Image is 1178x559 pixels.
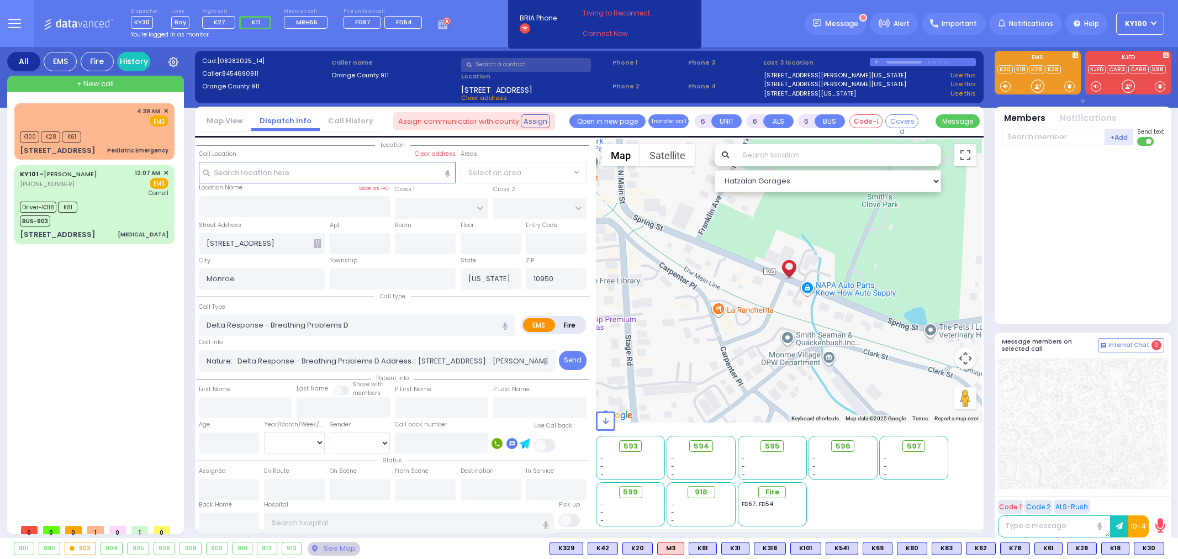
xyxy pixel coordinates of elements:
[461,221,474,230] label: Floor
[1134,542,1164,555] div: BLS
[742,454,745,462] span: -
[202,8,275,15] label: Night unit
[1000,542,1030,555] div: K78
[7,52,40,71] div: All
[101,542,123,555] div: 904
[207,542,228,555] div: 909
[600,462,604,471] span: -
[21,526,38,534] span: 0
[520,13,557,23] span: BRIA Phone
[671,454,674,462] span: -
[826,542,858,555] div: K541
[264,467,289,476] label: En Route
[763,114,794,128] button: ALS
[1002,338,1098,352] h5: Message members on selected call
[671,516,732,525] div: -
[199,385,230,394] label: First Name
[601,144,640,166] button: Show street map
[764,58,870,67] label: Last 3 location
[20,180,75,188] span: [PHONE_NUMBER]
[1054,500,1090,514] button: ALS-Rush
[282,542,302,555] div: 913
[344,8,426,15] label: Fire units on call
[600,508,604,516] span: -
[648,114,689,128] button: Transfer call
[950,71,976,80] a: Use this
[534,421,572,430] label: Use Callback
[202,56,328,66] label: Cad:
[44,17,117,30] img: Logo
[671,508,732,516] div: -
[1101,542,1129,555] div: BLS
[907,441,921,452] span: 597
[198,115,251,126] a: Map View
[199,150,236,159] label: Call Location
[58,202,77,213] span: K81
[217,56,265,65] span: [08282025_14]
[264,513,554,534] input: Search hospital
[711,114,742,128] button: UNIT
[199,338,223,347] label: Call Info
[395,420,447,429] label: Call back number
[222,69,258,78] span: 8454690911
[742,500,802,508] div: FD67, FD54
[131,16,153,29] span: KY30
[523,318,555,332] label: EMS
[600,454,604,462] span: -
[331,58,457,67] label: Caller name
[623,487,638,498] span: 599
[966,542,996,555] div: BLS
[199,500,232,509] label: Back Home
[493,185,515,194] label: Cross 2
[107,146,168,155] div: Pediatric Emergency
[20,215,50,226] span: BUS-903
[1002,129,1105,145] input: Search member
[396,18,412,27] span: FD54
[812,454,816,462] span: -
[863,542,892,555] div: BLS
[1088,65,1106,73] a: KJFD
[81,52,114,71] div: Fire
[863,542,892,555] div: K69
[395,385,431,394] label: P First Name
[612,82,684,91] span: Phone 2
[689,542,717,555] div: K81
[583,29,670,39] a: Connect Now
[135,169,160,177] span: 12:07 AM
[765,441,780,452] span: 595
[554,318,585,332] label: Fire
[526,467,554,476] label: In Service
[1105,129,1134,145] button: +Add
[171,8,189,15] label: Lines
[65,542,96,555] div: 903
[526,256,534,265] label: ZIP
[252,18,260,27] span: K11
[374,292,411,300] span: Call type
[1000,542,1030,555] div: BLS
[612,58,684,67] span: Phone 1
[1014,65,1028,73] a: K18
[884,462,887,471] span: -
[790,542,821,555] div: K101
[117,52,150,71] a: History
[813,19,821,28] img: message.svg
[20,170,44,178] span: KY101 -
[825,18,858,29] span: Message
[954,387,976,409] button: Drag Pegman onto the map to open Street View
[521,114,550,128] button: Assign
[1084,19,1099,29] span: Help
[599,408,635,423] a: Open this area in Google Maps (opens a new window)
[1067,542,1097,555] div: BLS
[352,389,381,397] span: members
[199,256,210,265] label: City
[1151,340,1161,350] span: 0
[131,8,159,15] label: Dispatcher
[20,229,96,240] div: [STREET_ADDRESS]
[199,467,226,476] label: Assigned
[622,542,653,555] div: K20
[932,542,962,555] div: K83
[1125,19,1147,29] span: Ky100
[251,115,320,126] a: Dispatch info
[43,526,60,534] span: 0
[330,221,340,230] label: Apt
